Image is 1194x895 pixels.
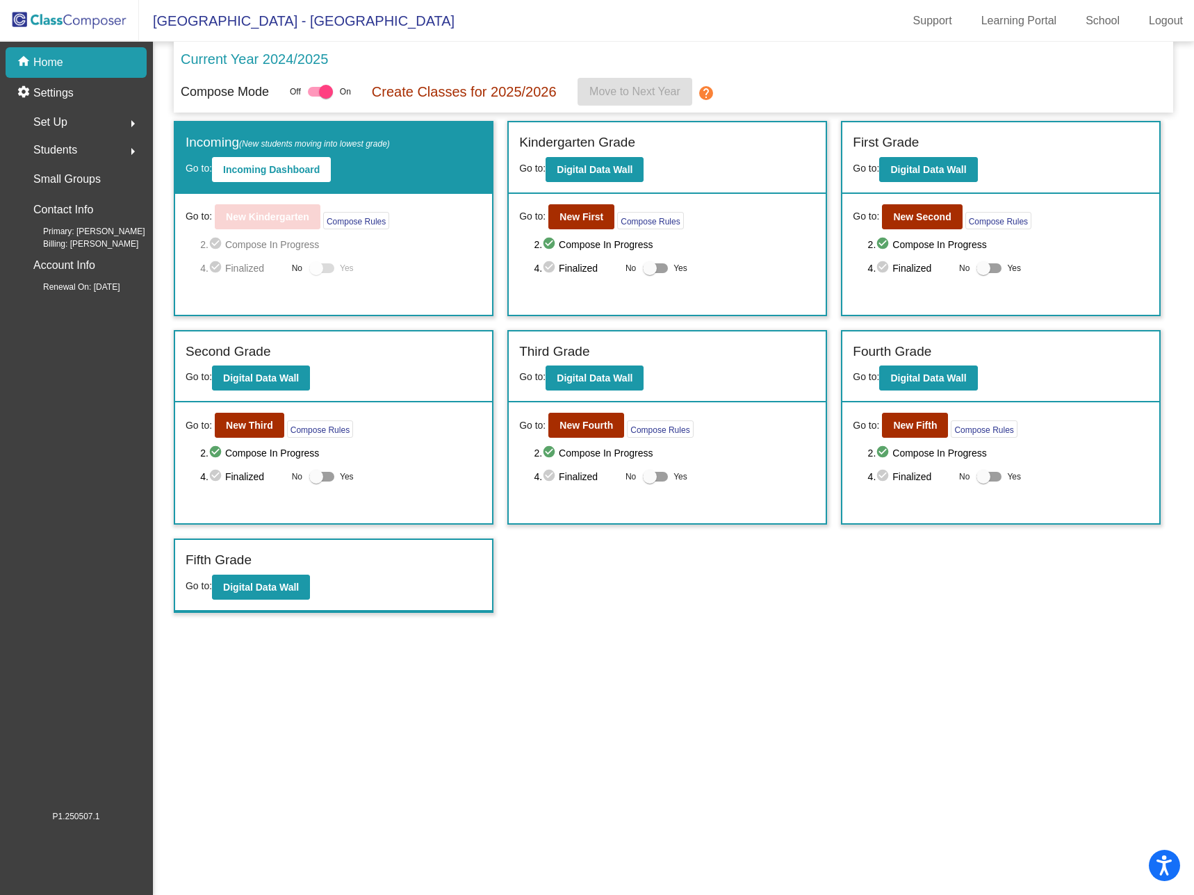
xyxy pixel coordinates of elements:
label: Third Grade [519,342,589,362]
span: Go to: [853,418,879,433]
button: New Second [882,204,962,229]
mat-icon: home [17,54,33,71]
span: 2. Compose In Progress [534,445,815,461]
b: Digital Data Wall [890,372,966,384]
mat-icon: check_circle [542,468,559,485]
mat-icon: check_circle [208,236,225,253]
a: Learning Portal [970,10,1068,32]
span: (New students moving into lowest grade) [239,139,390,149]
span: Billing: [PERSON_NAME] [21,238,138,250]
span: Go to: [853,163,879,174]
span: Set Up [33,113,67,132]
button: Incoming Dashboard [212,157,331,182]
span: No [959,262,970,274]
mat-icon: check_circle [542,236,559,253]
span: Go to: [186,580,212,591]
b: Incoming Dashboard [223,164,320,175]
label: Incoming [186,133,390,153]
button: Move to Next Year [578,78,692,106]
b: Digital Data Wall [557,164,632,175]
b: Digital Data Wall [890,164,966,175]
span: Yes [1007,468,1021,485]
button: Compose Rules [627,420,693,438]
button: Compose Rules [617,212,683,229]
p: Compose Mode [181,83,269,101]
span: Go to: [186,418,212,433]
button: Compose Rules [323,212,389,229]
mat-icon: arrow_right [124,115,141,132]
span: Students [33,140,77,160]
span: 4. Finalized [868,468,952,485]
button: Compose Rules [287,420,353,438]
button: Digital Data Wall [546,366,644,391]
span: Yes [673,468,687,485]
span: Primary: [PERSON_NAME] [21,225,145,238]
button: Digital Data Wall [212,366,310,391]
mat-icon: check_circle [876,236,892,253]
b: New Fifth [893,420,937,431]
button: New Kindergarten [215,204,320,229]
span: On [340,85,351,98]
p: Current Year 2024/2025 [181,49,328,69]
span: 2. Compose In Progress [868,445,1150,461]
a: Support [902,10,963,32]
a: School [1074,10,1131,32]
mat-icon: help [698,85,714,101]
label: Fifth Grade [186,550,252,570]
span: Go to: [186,209,212,224]
p: Home [33,54,63,71]
mat-icon: check_circle [876,260,892,277]
span: 4. Finalized [534,468,618,485]
span: Yes [1007,260,1021,277]
p: Small Groups [33,170,101,189]
span: No [959,470,970,483]
mat-icon: check_circle [876,468,892,485]
button: New Fifth [882,413,948,438]
span: Go to: [186,163,212,174]
span: Go to: [519,163,546,174]
span: Yes [340,260,354,277]
span: Go to: [519,418,546,433]
mat-icon: check_circle [208,260,225,277]
button: Digital Data Wall [879,366,977,391]
p: Settings [33,85,74,101]
b: New Fourth [559,420,613,431]
span: 2. Compose In Progress [200,236,482,253]
button: Compose Rules [951,420,1017,438]
mat-icon: arrow_right [124,143,141,160]
span: No [292,470,302,483]
span: Off [290,85,301,98]
button: Digital Data Wall [212,575,310,600]
p: Contact Info [33,200,93,220]
mat-icon: check_circle [208,445,225,461]
span: Move to Next Year [589,85,680,97]
span: No [292,262,302,274]
span: Go to: [853,371,879,382]
label: Fourth Grade [853,342,931,362]
span: Yes [340,468,354,485]
span: No [625,262,636,274]
button: Digital Data Wall [879,157,977,182]
label: Kindergarten Grade [519,133,635,153]
a: Logout [1138,10,1194,32]
b: Digital Data Wall [557,372,632,384]
p: Create Classes for 2025/2026 [372,81,557,102]
p: Account Info [33,256,95,275]
span: Go to: [519,209,546,224]
mat-icon: check_circle [542,260,559,277]
button: New Fourth [548,413,624,438]
span: 2. Compose In Progress [868,236,1150,253]
span: 4. Finalized [534,260,618,277]
span: Yes [673,260,687,277]
mat-icon: settings [17,85,33,101]
button: New First [548,204,614,229]
mat-icon: check_circle [876,445,892,461]
span: Renewal On: [DATE] [21,281,120,293]
button: New Third [215,413,284,438]
b: New Kindergarten [226,211,309,222]
span: 2. Compose In Progress [534,236,815,253]
span: 2. Compose In Progress [200,445,482,461]
button: Compose Rules [965,212,1031,229]
mat-icon: check_circle [208,468,225,485]
b: New First [559,211,603,222]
